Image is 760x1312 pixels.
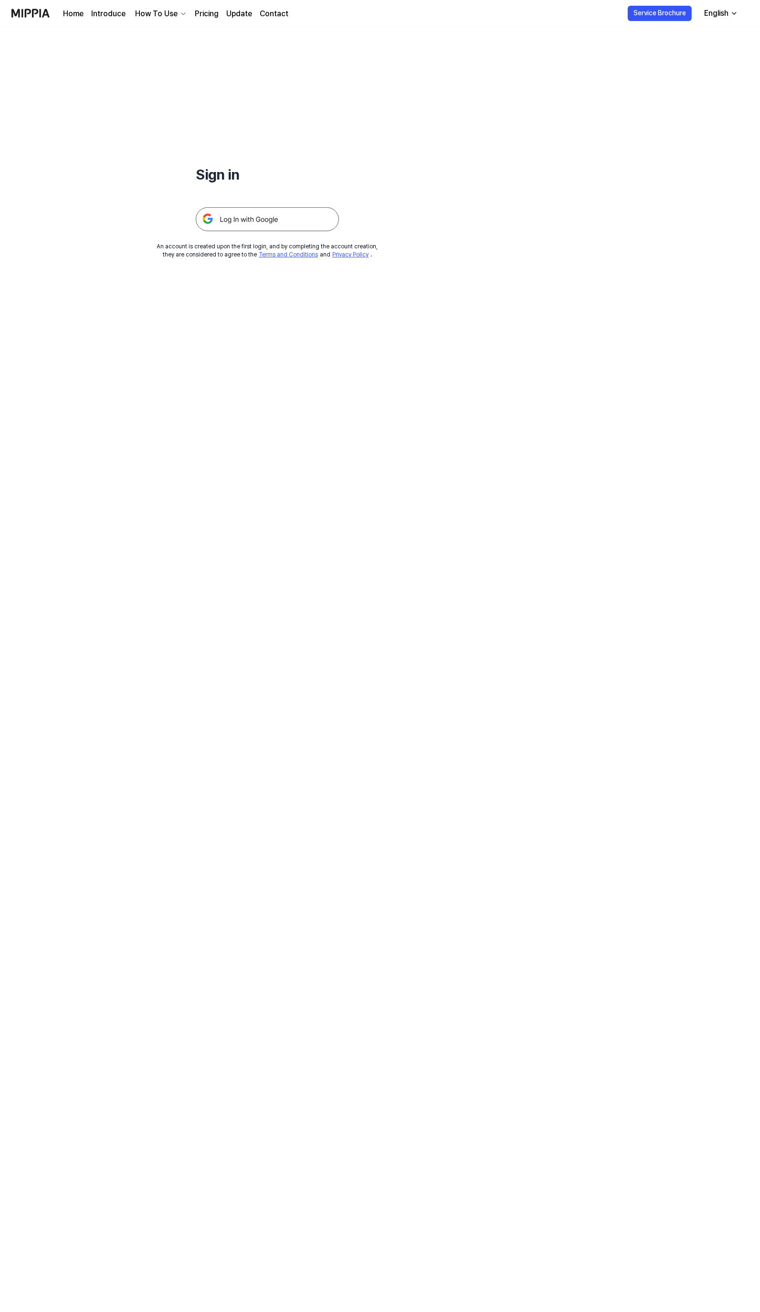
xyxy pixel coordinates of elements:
[259,251,318,258] a: Terms and Conditions
[697,4,744,23] button: English
[226,8,252,20] a: Update
[133,8,187,20] button: How To Use
[628,6,692,21] button: Service Brochure
[260,8,288,20] a: Contact
[702,8,730,19] div: English
[332,251,369,258] a: Privacy Policy
[91,8,126,20] a: Introduce
[63,8,84,20] a: Home
[157,243,378,259] div: An account is created upon the first login, and by completing the account creation, they are cons...
[195,8,219,20] a: Pricing
[196,207,339,231] img: 구글 로그인 버튼
[133,8,179,20] div: How To Use
[196,164,339,184] h1: Sign in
